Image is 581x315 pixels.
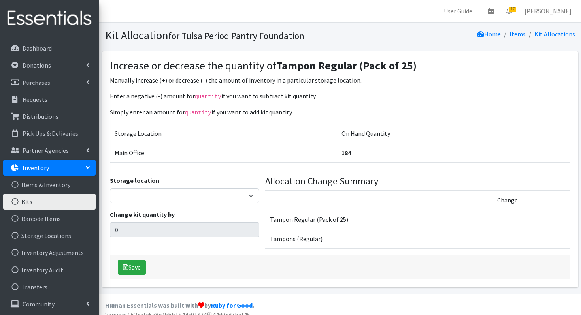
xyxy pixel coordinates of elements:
td: Tampon Regular (Pack of 25) [265,210,492,229]
a: Requests [3,92,96,107]
a: Pick Ups & Deliveries [3,126,96,141]
strong: Human Essentials was built with by . [105,301,254,309]
a: Ruby for Good [211,301,253,309]
a: Barcode Items [3,211,96,227]
p: Partner Agencies [23,146,69,154]
td: Storage Location [110,124,337,143]
p: Dashboard [23,44,52,52]
small: for Tulsa Period Pantry Foundation [168,30,304,41]
p: Manually increase (+) or decrease (-) the amount of inventory in a particular storage location. [110,75,570,85]
td: On Hand Quantity [337,124,570,143]
img: HumanEssentials [3,5,96,32]
a: Items [509,30,526,38]
a: Home [477,30,501,38]
a: Partner Agencies [3,142,96,158]
a: [PERSON_NAME] [518,3,578,19]
td: Tampons (Regular) [265,229,492,248]
strong: Tampon Regular (Pack of 25) [276,58,417,73]
a: Transfers [3,279,96,295]
td: Change [492,190,570,210]
code: quantity [185,110,211,116]
a: Distributions [3,109,96,124]
h1: Kit Allocation [105,28,337,42]
label: Storage location [110,176,159,185]
a: Donations [3,57,96,73]
a: Community [3,296,96,312]
p: Requests [23,96,47,103]
p: Distributions [23,112,58,120]
span: 17 [509,7,516,12]
h4: Allocation Change Summary [265,176,570,187]
a: Kit Allocations [534,30,575,38]
p: Enter a negative (-) amount for if you want to subtract kit quantity. [110,91,570,101]
p: Donations [23,61,51,69]
p: Inventory [23,164,49,172]
p: Community [23,300,55,308]
code: quantity [195,94,221,100]
a: Kits [3,194,96,210]
p: Simply enter an amount for if you want to add kit quantity. [110,107,570,117]
label: Change kit quantity by [110,210,175,219]
a: Dashboard [3,40,96,56]
a: Items & Inventory [3,177,96,193]
p: Purchases [23,79,50,86]
a: Inventory Adjustments [3,245,96,261]
a: 17 [500,3,518,19]
a: Storage Locations [3,228,96,244]
td: Main Office [110,143,337,163]
button: Save [118,260,146,275]
a: User Guide [438,3,479,19]
h3: Increase or decrease the quantity of [110,59,570,73]
strong: 184 [341,149,351,157]
a: Inventory Audit [3,262,96,278]
a: Inventory [3,160,96,176]
a: Purchases [3,75,96,90]
p: Pick Ups & Deliveries [23,129,78,137]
